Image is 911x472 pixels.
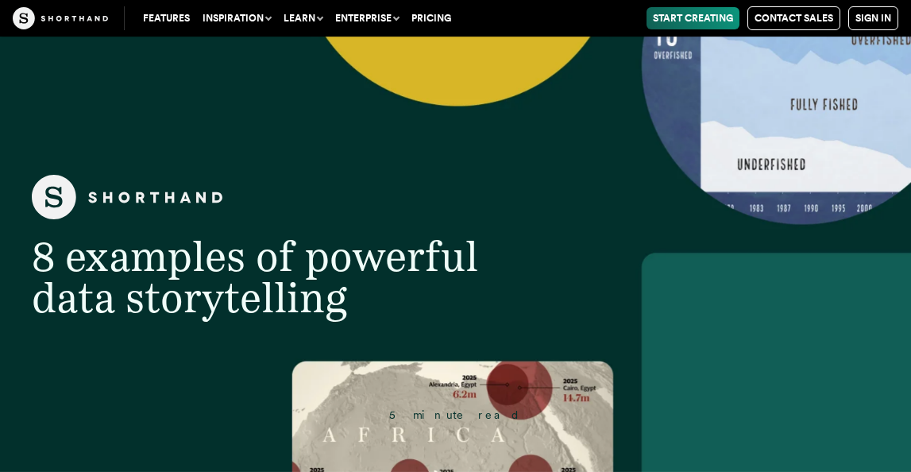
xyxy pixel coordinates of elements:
[137,7,196,29] a: Features
[405,7,457,29] a: Pricing
[389,408,521,421] span: 5 minute read
[747,6,840,30] a: Contact Sales
[848,6,898,30] a: Sign in
[196,7,277,29] button: Inspiration
[647,7,739,29] a: Start Creating
[277,7,329,29] button: Learn
[329,7,405,29] button: Enterprise
[13,7,108,29] img: The Craft
[32,231,478,322] span: 8 examples of powerful data storytelling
